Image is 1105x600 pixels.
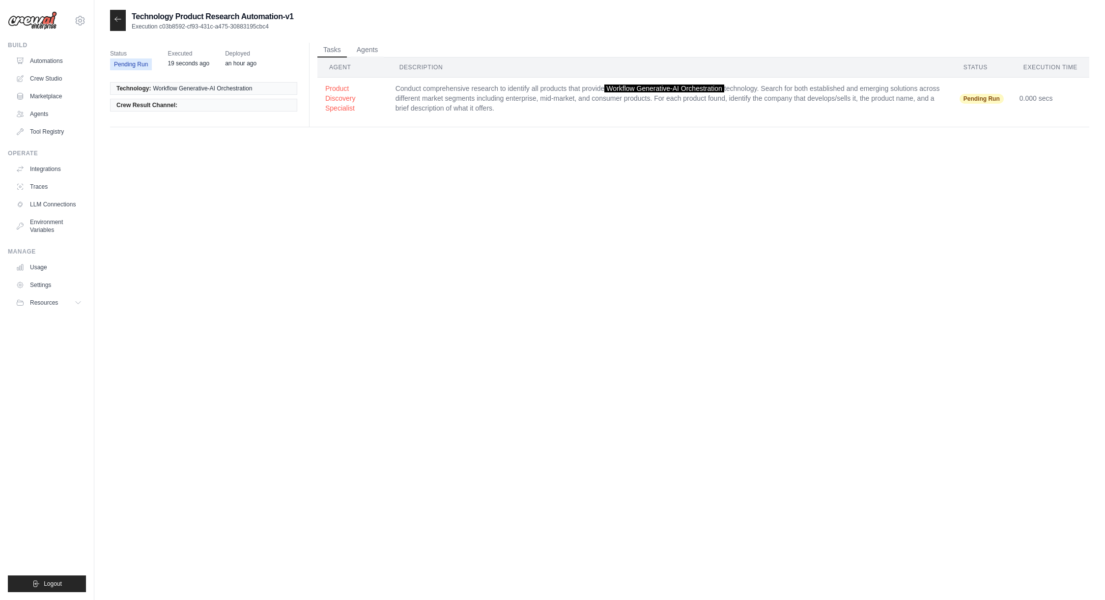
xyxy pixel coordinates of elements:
span: Pending Run [960,94,1004,104]
a: Marketplace [12,88,86,104]
th: Description [388,57,952,78]
time: August 21, 2025 at 14:21 EDT [225,60,256,67]
button: Product Discovery Specialist [325,84,380,113]
div: Build [8,41,86,49]
div: Operate [8,149,86,157]
span: Deployed [225,49,256,58]
td: Conduct comprehensive research to identify all products that provide technology. Search for both ... [388,78,952,119]
a: Automations [12,53,86,69]
img: Logo [8,11,57,30]
span: Resources [30,299,58,307]
a: Crew Studio [12,71,86,86]
span: Workflow Generative-AI Orchestration [153,85,252,92]
span: Executed [168,49,209,58]
p: Execution c03b8592-cf93-431c-a475-30883195cbc4 [132,23,293,30]
span: Pending Run [110,58,152,70]
span: Logout [44,580,62,588]
a: Integrations [12,161,86,177]
span: Technology: [116,85,151,92]
button: Agents [351,43,384,57]
a: Environment Variables [12,214,86,238]
div: Manage [8,248,86,256]
th: Status [952,57,1012,78]
span: Workflow Generative-AI Orchestration [604,85,724,92]
span: Status [110,49,152,58]
time: August 21, 2025 at 15:30 EDT [168,60,209,67]
td: 0.000 secs [1012,78,1089,119]
th: Agent [317,57,388,78]
a: LLM Connections [12,197,86,212]
h2: Technology Product Research Automation-v1 [132,11,293,23]
span: Crew Result Channel: [116,101,177,109]
th: Execution Time [1012,57,1089,78]
button: Tasks [317,43,347,57]
button: Logout [8,575,86,592]
a: Traces [12,179,86,195]
button: Resources [12,295,86,311]
a: Usage [12,259,86,275]
a: Agents [12,106,86,122]
a: Settings [12,277,86,293]
a: Tool Registry [12,124,86,140]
